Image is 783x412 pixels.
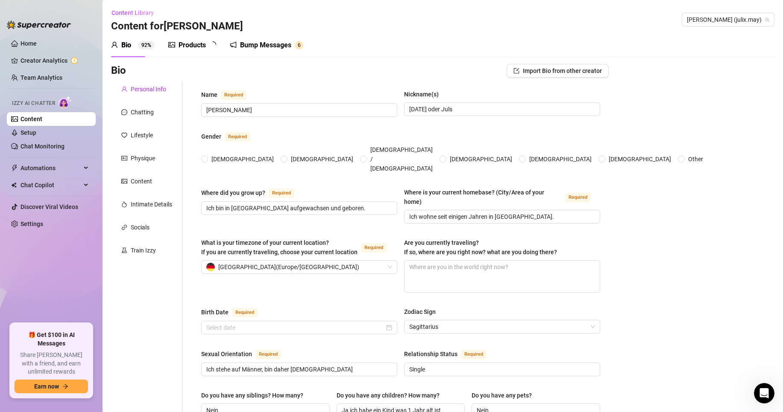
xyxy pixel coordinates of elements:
button: Upload attachment [41,279,47,286]
input: Sexual Orientation [206,365,390,374]
div: Bio [121,40,131,50]
div: Regarding your last question, could you clarify a bit? You can definitely add and duplicate Messa... [14,39,133,81]
label: Do you have any siblings? How many? [201,391,309,400]
div: Sexual Orientation [201,349,252,359]
a: Team Analytics [21,74,62,81]
div: Physique [131,154,155,163]
label: Birth Date [201,307,267,317]
div: Do you have any pets? [472,391,532,400]
div: joined the conversation [37,145,146,153]
p: Active 1h ago [41,11,79,19]
img: Profile image for Ella [26,145,34,153]
button: Emoji picker [13,279,20,286]
span: Automations [21,161,81,175]
textarea: Message… [7,261,164,276]
button: Gif picker [27,279,34,286]
span: Required [361,243,387,252]
span: 🎁 Get $100 in AI Messages [15,331,88,348]
a: Settings [21,221,43,227]
div: Benjamin says… [7,93,164,143]
div: [PERSON_NAME] will escalate custom content requests to a live chatter and stop chatting with that... [7,163,140,198]
div: Where did you grow up? [201,188,265,197]
div: Gender [201,132,221,141]
label: Nickname(s) [404,90,445,99]
img: de [206,263,215,271]
label: Where is your current homebase? (City/Area of your home) [404,188,600,206]
span: user [121,86,127,92]
button: Earn nowarrow-right [15,380,88,393]
div: Content [131,177,152,186]
span: Izzy AI Chatter [12,99,55,107]
span: [DEMOGRAPHIC_DATA] [605,154,674,164]
span: picture [168,41,175,48]
span: import [513,68,519,74]
span: Julia (julix.may) [687,13,769,26]
input: Nickname(s) [409,104,593,114]
b: [PERSON_NAME] [37,146,85,152]
div: Nickname(s) [404,90,439,99]
span: [DEMOGRAPHIC_DATA] [287,154,357,164]
div: Lifestyle [131,131,153,140]
span: Required [565,193,591,202]
input: Birth Date [206,323,384,332]
button: Content Library [111,6,161,20]
img: AI Chatter [59,96,72,108]
div: Do you have any siblings? How many? [201,391,303,400]
div: Close [150,3,165,19]
span: Are you currently traveling? If so, where are you right now? what are you doing there? [404,239,557,255]
div: [PERSON_NAME] • 3h ago [14,200,81,205]
span: Import Bio from other creator [523,67,602,74]
div: ok 👍 [141,219,157,227]
span: Required [269,189,294,198]
label: Do you have any pets? [472,391,538,400]
div: Train Izzy [131,246,156,255]
span: [DEMOGRAPHIC_DATA] / [DEMOGRAPHIC_DATA] [367,145,436,173]
span: Earn now [34,383,59,390]
span: experiment [121,247,127,253]
sup: 6 [295,41,303,49]
label: Gender [201,131,260,142]
button: Start recording [54,279,61,286]
button: Home [134,3,150,20]
span: Required [232,308,258,317]
button: go back [6,3,22,20]
input: Where did you grow up? [206,203,390,213]
span: arrow-right [62,383,68,389]
div: When i create a Bump Message, how can i write the text? Can i write it in English and when a Germ... [38,244,157,286]
span: fire [121,201,127,207]
a: Chat Monitoring [21,143,65,150]
input: Name [206,105,390,115]
div: Zodiac Sign [404,307,436,316]
span: loading [209,41,216,48]
span: idcard [121,155,127,161]
label: Sexual Orientation [201,349,290,359]
div: Socials [131,223,150,232]
label: Where did you grow up? [201,188,304,198]
h1: [PERSON_NAME] [41,4,97,11]
label: Do you have any children? How many? [337,391,446,400]
div: Personal Info [131,84,166,94]
span: [DEMOGRAPHIC_DATA] [208,154,277,164]
span: picture [121,178,127,184]
span: [GEOGRAPHIC_DATA] ( Europe/[GEOGRAPHIC_DATA] ) [218,261,359,273]
div: Where is your current homebase? (City/Area of your home) [404,188,562,206]
div: Do you have any children? How many? [337,391,440,400]
span: [DEMOGRAPHIC_DATA] [446,154,516,164]
img: Chat Copilot [11,182,17,188]
div: Ella says… [7,143,164,163]
a: Content [21,116,42,122]
span: Required [221,90,246,100]
div: Chatting [131,107,154,117]
div: Products [179,40,206,50]
span: message [121,109,127,115]
div: Intimate Details [131,200,172,209]
span: Required [461,350,487,359]
div: Bump Messages [240,40,291,50]
div: When i create a Bump Message, how can i write the text? Can i write it in English and when a Germ... [31,239,164,291]
label: Zodiac Sign [404,307,442,316]
img: logo-BBDzfeDw.svg [7,20,71,29]
span: Sagittarius [409,320,595,333]
sup: 92% [138,41,155,49]
button: Import Bio from other creator [507,64,609,78]
a: Setup [21,129,36,136]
